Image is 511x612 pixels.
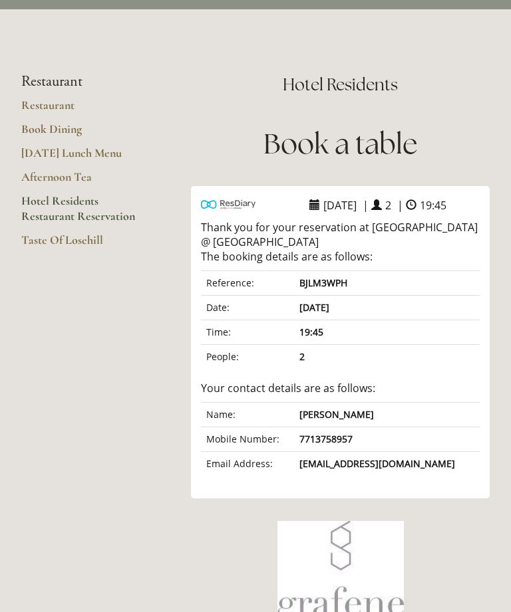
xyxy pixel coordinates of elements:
b: 7713758957 [299,433,353,446]
img: Powered by ResDiary [201,198,255,212]
a: [DATE] Lunch Menu [21,146,148,170]
span: Thank you for your reservation at [GEOGRAPHIC_DATA] @ [GEOGRAPHIC_DATA] [201,221,478,250]
strong: [DATE] [299,302,329,314]
h2: Hotel Residents [191,74,490,97]
span: 19:45 [417,195,450,217]
div: The booking details are as follows: [201,250,480,264]
li: Restaurant [21,74,148,91]
td: Date: [201,296,294,320]
span: 2 [382,195,395,217]
h1: Book a table [191,125,490,164]
span: | [397,199,403,213]
td: Email Address: [201,452,294,476]
a: Afternoon Tea [21,170,148,194]
a: Taste Of Losehill [21,233,148,257]
td: Name: [201,403,294,427]
span: Your contact details are as follows: [201,381,375,396]
td: Time: [201,320,294,345]
a: Book Dining [21,122,148,146]
b: [PERSON_NAME] [299,409,374,421]
td: People: [201,345,294,369]
a: Restaurant [21,98,148,122]
span: [DATE] [320,195,360,217]
span: | [363,199,369,213]
td: Reference: [201,271,294,296]
b: [EMAIL_ADDRESS][DOMAIN_NAME] [299,458,455,470]
td: Mobile Number: [201,427,294,452]
strong: 2 [299,351,305,363]
a: Hotel Residents Restaurant Reservation [21,194,148,233]
strong: BJLM3WPH [299,277,347,290]
strong: 19:45 [299,326,323,339]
